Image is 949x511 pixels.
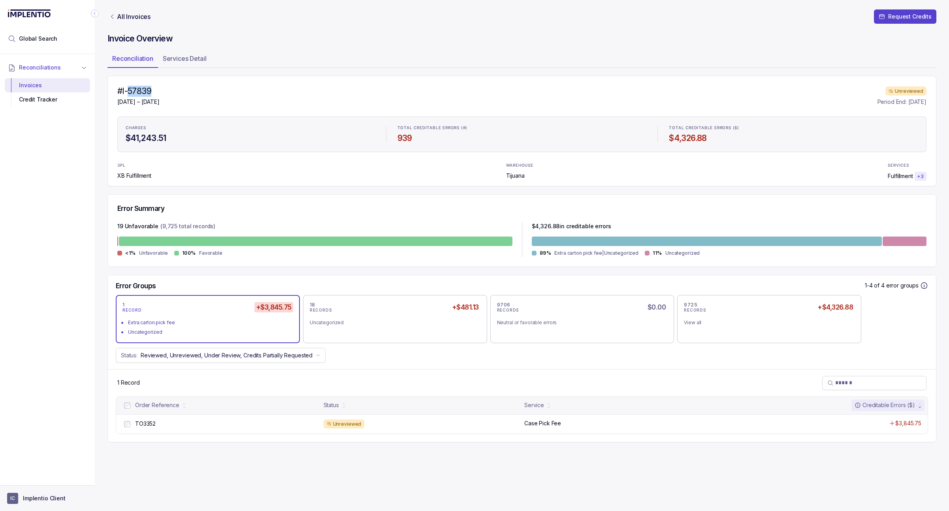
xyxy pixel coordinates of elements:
[665,249,700,257] p: Uncategorized
[7,493,88,504] button: User initialsImplentio Client
[128,319,292,327] div: Extra carton pick fee
[141,351,313,359] p: Reviewed, Unreviewed, Under Review, Credits Partially Requested
[125,250,136,256] p: <1%
[117,172,151,180] p: XB Fulfillment
[117,86,160,97] h4: #I-57839
[669,133,918,144] h4: $4,326.88
[855,401,915,409] div: Creditable Errors ($)
[888,172,913,180] p: Fulfillment
[23,494,66,502] p: Implentio Client
[117,379,140,387] p: 1 Record
[117,379,140,387] div: Remaining page entries
[397,133,647,144] h4: 939
[139,249,168,257] p: Unfavorable
[117,204,164,213] h5: Error Summary
[135,401,179,409] div: Order Reference
[684,302,697,308] p: 9725
[877,98,926,106] p: Period End: [DATE]
[19,64,61,71] span: Reconciliations
[121,120,380,148] li: Statistic CHARGES
[874,9,936,24] button: Request Credits
[117,116,926,152] ul: Statistic Highlights
[664,120,923,148] li: Statistic TOTAL CREDITABLE ERRORS ($)
[895,419,921,427] p: $3,845.75
[182,250,196,256] p: 100%
[532,222,611,232] p: $ 4,326.88 in creditable errors
[497,302,510,308] p: 9706
[497,319,661,327] div: Neutral or favorable errors
[684,319,848,327] div: View all
[11,78,84,92] div: Invoices
[116,282,156,290] h5: Error Groups
[107,13,152,21] a: Link All Invoices
[121,351,137,359] p: Status:
[450,302,480,312] h5: +$481.13
[554,249,638,257] p: Extra carton pick fee|Uncategorized
[126,133,375,144] h4: $41,243.51
[107,52,936,68] ul: Tab Group
[117,13,151,21] p: All Invoices
[506,172,525,180] p: Tijuana
[117,98,160,106] p: [DATE] – [DATE]
[885,86,926,96] div: Unreviewed
[540,250,552,256] p: 89%
[160,222,215,232] p: (9,725 total records)
[112,54,153,63] p: Reconciliation
[506,163,533,168] p: WAREHOUSE
[393,120,651,148] li: Statistic TOTAL CREDITABLE ERRORS (#)
[310,308,332,313] p: RECORDS
[646,302,667,312] h5: $0.00
[199,249,222,257] p: Favorable
[116,348,326,363] button: Status:Reviewed, Unreviewed, Under Review, Credits Partially Requested
[888,163,909,168] p: SERVICES
[90,9,100,18] div: Collapse Icon
[5,59,90,76] button: Reconciliations
[865,282,886,289] p: 1-4 of 4
[128,328,292,336] div: Uncategorized
[310,319,474,327] div: Uncategorized
[126,126,146,130] p: CHARGES
[653,250,662,256] p: 11%
[254,302,293,312] h5: +$3,845.75
[5,77,90,109] div: Reconciliations
[669,126,739,130] p: TOTAL CREDITABLE ERRORS ($)
[397,126,468,130] p: TOTAL CREDITABLE ERRORS (#)
[158,52,211,68] li: Tab Services Detail
[117,222,158,232] p: 19 Unfavorable
[124,421,130,427] input: checkbox-checkbox
[524,401,544,409] div: Service
[135,420,156,428] p: TO3352
[117,163,138,168] p: 3PL
[524,419,561,427] p: Case Pick Fee
[310,302,315,308] p: 18
[19,35,57,43] span: Global Search
[684,308,706,313] p: RECORDS
[888,13,932,21] p: Request Credits
[124,402,130,409] input: checkbox-checkbox
[324,401,339,409] div: Status
[122,302,125,308] p: 1
[107,52,158,68] li: Tab Reconciliation
[163,54,207,63] p: Services Detail
[816,302,855,312] h5: +$4,326.88
[122,308,142,313] p: RECORD
[886,282,919,289] p: error groups
[324,419,365,429] div: Unreviewed
[497,308,519,313] p: RECORDS
[107,33,936,44] h4: Invoice Overview
[11,92,84,107] div: Credit Tracker
[7,493,18,504] span: User initials
[917,173,924,180] p: + 3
